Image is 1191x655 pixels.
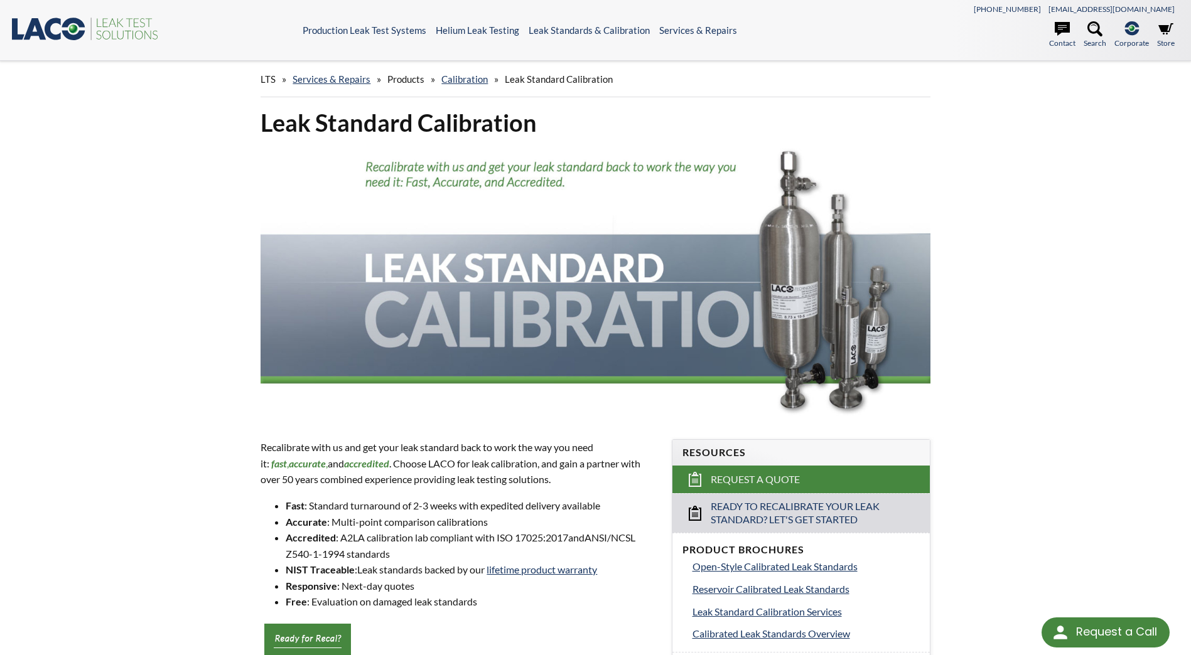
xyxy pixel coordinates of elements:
strong: NIST Traceable [286,563,355,575]
li: : Standard turnaround of 2-3 weeks with expedited delivery available [286,498,656,514]
em: accredited [344,457,389,469]
li: : Next-day quotes [286,578,656,594]
a: Calibration [441,73,488,85]
img: Leak Standard Calibration header [261,148,930,416]
a: lifetime product warranty [487,563,597,575]
span: Leak Standard Calibration Services [693,605,842,617]
strong: Fast [286,499,304,511]
a: Services & Repairs [293,73,370,85]
li: : A2LA calibration lab compliant with standards [286,530,656,562]
p: Recalibrate with us and get your leak standard back to work the way you need it: and . Choose LAC... [261,439,656,487]
span: , , [269,457,328,469]
a: [EMAIL_ADDRESS][DOMAIN_NAME] [1048,4,1175,14]
a: Ready to Recalibrate Your Leak Standard? Let's Get Started [672,493,930,533]
div: » » » » [261,61,930,97]
h1: Leak Standard Calibration [261,107,930,138]
strong: Accredited [286,531,336,543]
span: ISO 17025:2017 [497,531,568,543]
span: Ready to Recalibrate Your Leak Standard? Let's Get Started [711,500,893,526]
a: Leak Standard Calibration Services [693,604,920,620]
a: Helium Leak Testing [436,24,519,36]
span: and [568,531,585,543]
h4: Resources [682,446,920,459]
a: Calibrated Leak Standards Overview [693,626,920,642]
li: : Multi-point comparison calibrations [286,514,656,530]
span: Products [387,73,424,85]
strong: Accurate [286,516,327,528]
span: LTS [261,73,276,85]
span: Corporate [1114,37,1149,49]
strong: Free [286,595,307,607]
a: Services & Repairs [659,24,737,36]
a: Request a Quote [672,466,930,493]
span: Request a Quote [711,473,800,486]
img: round button [1050,622,1070,642]
span: Calibrated Leak Standards Overview [693,627,850,639]
div: Request a Call [1042,617,1170,647]
span: Open-Style Calibrated Leak Standards [693,560,858,572]
em: fast [271,457,287,469]
a: Search [1084,21,1106,49]
strong: Responsive [286,580,337,592]
span: ANSI/NCSL Z540-1-1994 [286,531,635,560]
a: Reservoir Calibrated Leak Standards [693,581,920,597]
a: Production Leak Test Systems [303,24,426,36]
span: Leak Standard Calibration [505,73,613,85]
h4: Product Brochures [682,543,920,556]
div: Request a Call [1076,617,1157,646]
a: Contact [1049,21,1075,49]
span: Reservoir Calibrated Leak Standards [693,583,849,595]
a: [PHONE_NUMBER] [974,4,1041,14]
em: accurate [289,457,326,469]
span: L [357,563,362,575]
li: : eak standards backed by our [286,562,656,578]
li: : Evaluation on damaged leak standards [286,594,656,610]
a: Open-Style Calibrated Leak Standards [693,558,920,575]
a: Leak Standards & Calibration [529,24,650,36]
a: Store [1157,21,1175,49]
